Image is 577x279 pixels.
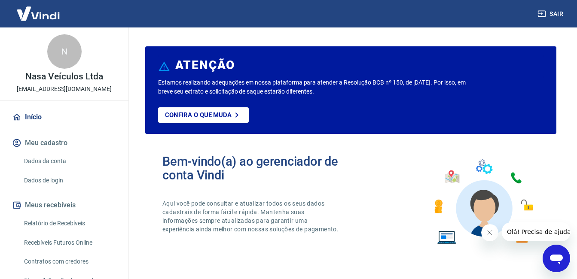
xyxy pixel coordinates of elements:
[10,133,118,152] button: Meu cadastro
[427,155,539,249] img: Imagem de um avatar masculino com diversos icones exemplificando as funcionalidades do gerenciado...
[158,107,249,123] a: Confira o que muda
[21,152,118,170] a: Dados da conta
[502,222,570,241] iframe: Mensagem da empresa
[162,199,340,234] p: Aqui você pode consultar e atualizar todos os seus dados cadastrais de forma fácil e rápida. Mant...
[481,224,498,241] iframe: Fechar mensagem
[21,234,118,252] a: Recebíveis Futuros Online
[21,215,118,232] a: Relatório de Recebíveis
[536,6,567,22] button: Sair
[158,78,467,96] p: Estamos realizando adequações em nossa plataforma para atender a Resolução BCB nº 150, de [DATE]....
[543,245,570,272] iframe: Botão para abrir a janela de mensagens
[10,196,118,215] button: Meus recebíveis
[47,34,82,69] div: N
[165,111,232,119] p: Confira o que muda
[25,72,103,81] p: Nasa Veículos Ltda
[10,108,118,127] a: Início
[21,253,118,270] a: Contratos com credores
[175,61,235,70] h6: ATENÇÃO
[162,155,351,182] h2: Bem-vindo(a) ao gerenciador de conta Vindi
[5,6,72,13] span: Olá! Precisa de ajuda?
[10,0,66,27] img: Vindi
[17,85,112,94] p: [EMAIL_ADDRESS][DOMAIN_NAME]
[21,172,118,189] a: Dados de login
